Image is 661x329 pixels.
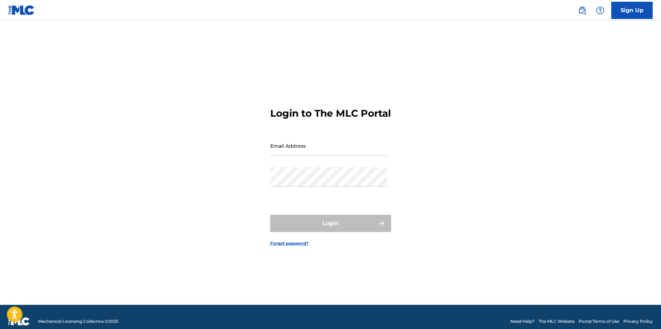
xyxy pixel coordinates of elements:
a: Public Search [575,3,589,17]
a: Need Help? [510,318,535,325]
h3: Login to The MLC Portal [270,107,391,119]
img: MLC Logo [8,5,35,15]
a: Privacy Policy [623,318,653,325]
a: Sign Up [611,2,653,19]
div: Help [593,3,607,17]
a: Forgot password? [270,240,309,246]
img: help [596,6,604,14]
img: logo [8,317,30,326]
a: The MLC Website [539,318,575,325]
span: Mechanical Licensing Collective © 2025 [38,318,118,325]
iframe: Chat Widget [626,296,661,329]
a: Portal Terms of Use [579,318,619,325]
img: search [578,6,586,14]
